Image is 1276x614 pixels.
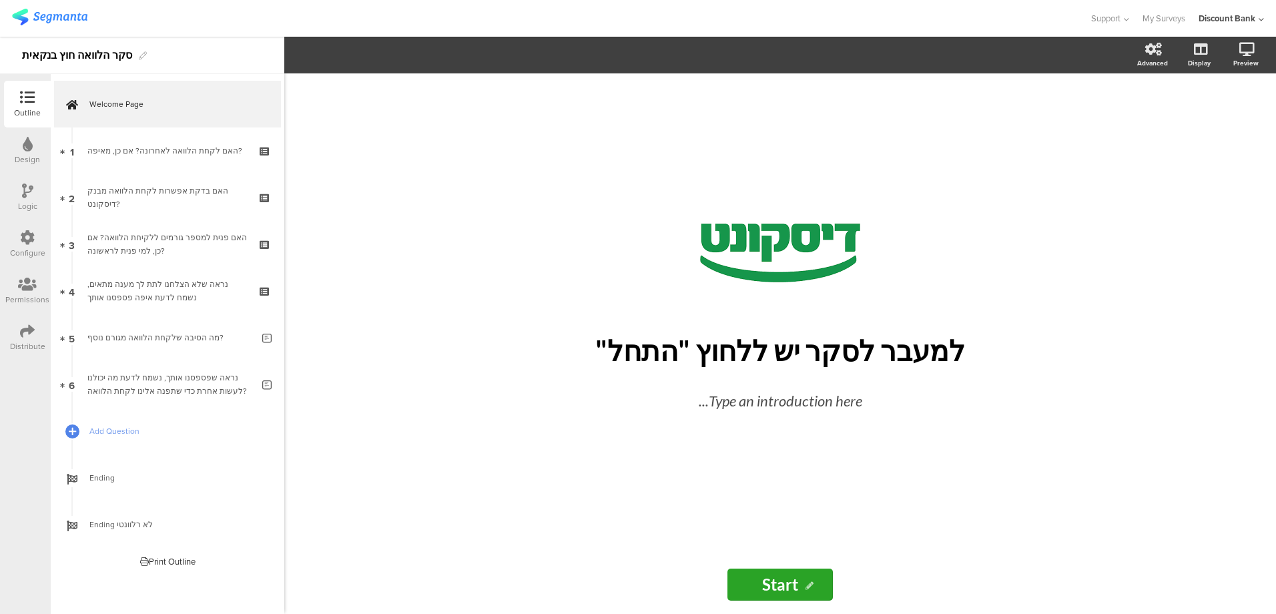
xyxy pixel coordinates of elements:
span: 3 [69,237,75,252]
div: נראה שפספסנו אותך, נשמח לדעת מה יכולנו לעשות אחרת כדי שתפנה אלינו לקחת הלוואה? [87,371,252,398]
p: למעבר לסקר יש ללחוץ "התחל" [533,334,1027,368]
div: Discount Bank [1199,12,1255,25]
div: Outline [14,107,41,119]
span: 5 [69,330,75,345]
a: Welcome Page [54,81,281,127]
div: Type an introduction here... [547,390,1014,412]
img: segmanta logo [12,9,87,25]
div: Permissions [5,294,49,306]
a: 1 האם לקחת הלוואה לאחרונה? אם כן, מאיפה? [54,127,281,174]
span: 4 [69,284,75,298]
div: סקר הלוואה חוץ בנקאית [22,45,132,66]
span: Ending לא רלוונטי [89,518,260,531]
div: Display [1188,58,1211,68]
div: Design [15,153,40,166]
span: Support [1091,12,1121,25]
div: Preview [1233,58,1259,68]
a: Ending [54,454,281,501]
div: Advanced [1137,58,1168,68]
div: האם פנית למספר גורמים ללקיחת הלוואה? אם כן, למי פנית לראשונה? [87,231,247,258]
input: Start [727,569,833,601]
span: Welcome Page [89,97,260,111]
a: Ending לא רלוונטי [54,501,281,548]
a: 4 נראה שלא הצלחנו לתת לך מענה מתאים, נשמח לדעת איפה פספסנו אותך [54,268,281,314]
div: האם לקחת הלוואה לאחרונה? אם כן, מאיפה? [87,144,247,158]
span: Ending [89,471,260,485]
div: Distribute [10,340,45,352]
a: 6 נראה שפספסנו אותך, נשמח לדעת מה יכולנו לעשות אחרת כדי שתפנה אלינו לקחת הלוואה? [54,361,281,408]
span: 1 [70,143,74,158]
span: 2 [69,190,75,205]
span: Add Question [89,424,260,438]
div: Configure [10,247,45,259]
div: נראה שלא הצלחנו לתת לך מענה מתאים, נשמח לדעת איפה פספסנו אותך [87,278,247,304]
div: מה הסיבה שלקחת הלוואה מגורם נוסף? [87,331,252,344]
span: 6 [69,377,75,392]
a: 5 מה הסיבה שלקחת הלוואה מגורם נוסף? [54,314,281,361]
a: 3 האם פנית למספר גורמים ללקיחת הלוואה? אם כן, למי פנית לראשונה? [54,221,281,268]
div: האם בדקת אפשרות לקחת הלוואה מבנק דיסקונט? [87,184,247,211]
div: Print Outline [140,555,196,568]
a: 2 האם בדקת אפשרות לקחת הלוואה מבנק דיסקונט? [54,174,281,221]
div: Logic [18,200,37,212]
